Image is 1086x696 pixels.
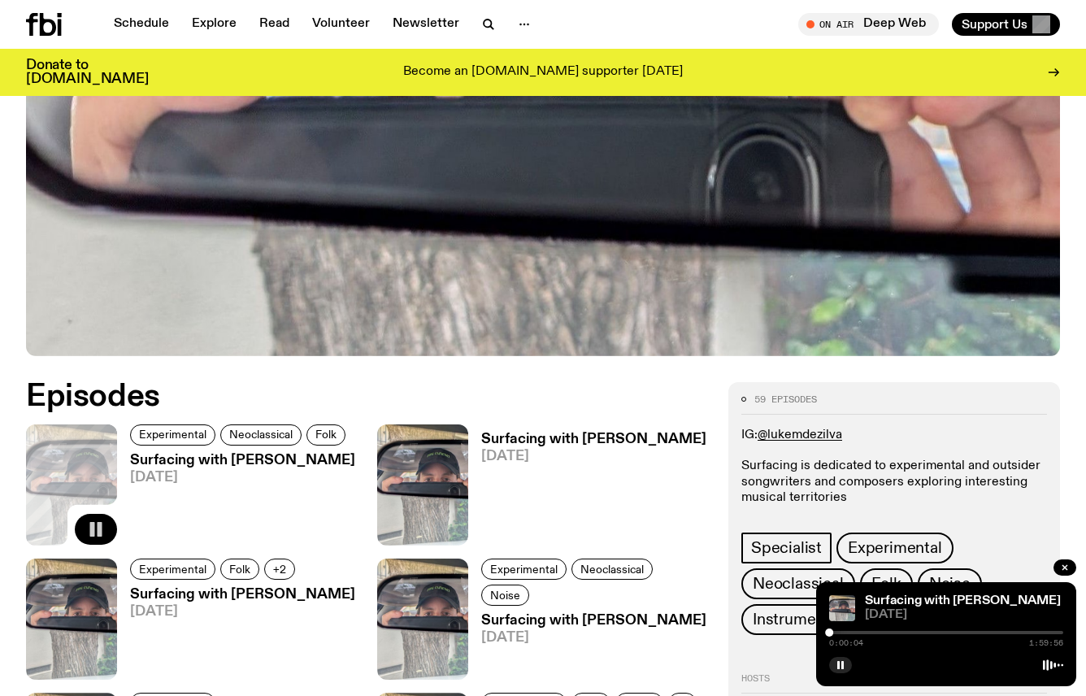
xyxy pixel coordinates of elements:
[481,559,567,580] a: Experimental
[848,539,942,557] span: Experimental
[182,13,246,36] a: Explore
[865,609,1063,621] span: [DATE]
[481,631,709,645] span: [DATE]
[302,13,380,36] a: Volunteer
[741,428,1047,506] p: IG: Surfacing is dedicated to experimental and outsider songwriters and composers exploring inter...
[130,471,355,485] span: [DATE]
[117,454,355,546] a: Surfacing with [PERSON_NAME][DATE]
[306,424,345,446] a: Folk
[250,13,299,36] a: Read
[481,585,529,606] a: Noise
[139,563,206,575] span: Experimental
[798,13,939,36] button: On AirDeep Web
[468,614,709,680] a: Surfacing with [PERSON_NAME][DATE]
[871,575,901,593] span: Folk
[741,604,854,635] a: Instrumental
[571,559,653,580] a: Neoclassical
[273,563,286,575] span: +2
[104,13,179,36] a: Schedule
[741,674,1047,694] h2: Hosts
[130,605,355,619] span: [DATE]
[1029,639,1063,647] span: 1:59:56
[403,65,683,80] p: Become an [DOMAIN_NAME] supporter [DATE]
[220,559,259,580] a: Folk
[468,433,706,546] a: Surfacing with [PERSON_NAME][DATE]
[26,59,149,86] h3: Donate to [DOMAIN_NAME]
[229,428,293,441] span: Neoclassical
[962,17,1027,32] span: Support Us
[117,588,355,680] a: Surfacing with [PERSON_NAME][DATE]
[741,533,832,563] a: Specialist
[753,575,844,593] span: Neoclassical
[860,568,913,599] a: Folk
[481,614,709,628] h3: Surfacing with [PERSON_NAME]
[929,575,971,593] span: Noise
[918,568,982,599] a: Noise
[481,450,706,463] span: [DATE]
[130,588,355,602] h3: Surfacing with [PERSON_NAME]
[26,382,709,411] h2: Episodes
[220,424,302,446] a: Neoclassical
[229,563,250,575] span: Folk
[481,433,706,446] h3: Surfacing with [PERSON_NAME]
[383,13,469,36] a: Newsletter
[264,559,295,580] button: +2
[829,639,863,647] span: 0:00:04
[130,454,355,468] h3: Surfacing with [PERSON_NAME]
[754,395,817,404] span: 59 episodes
[139,428,206,441] span: Experimental
[315,428,337,441] span: Folk
[580,563,644,575] span: Neoclassical
[836,533,954,563] a: Experimental
[758,428,842,442] a: @lukemdezilva
[130,559,215,580] a: Experimental
[865,594,1061,607] a: Surfacing with [PERSON_NAME]
[952,13,1060,36] button: Support Us
[753,611,842,629] span: Instrumental
[490,589,520,601] span: Noise
[490,563,558,575] span: Experimental
[130,424,215,446] a: Experimental
[741,568,855,599] a: Neoclassical
[751,539,822,557] span: Specialist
